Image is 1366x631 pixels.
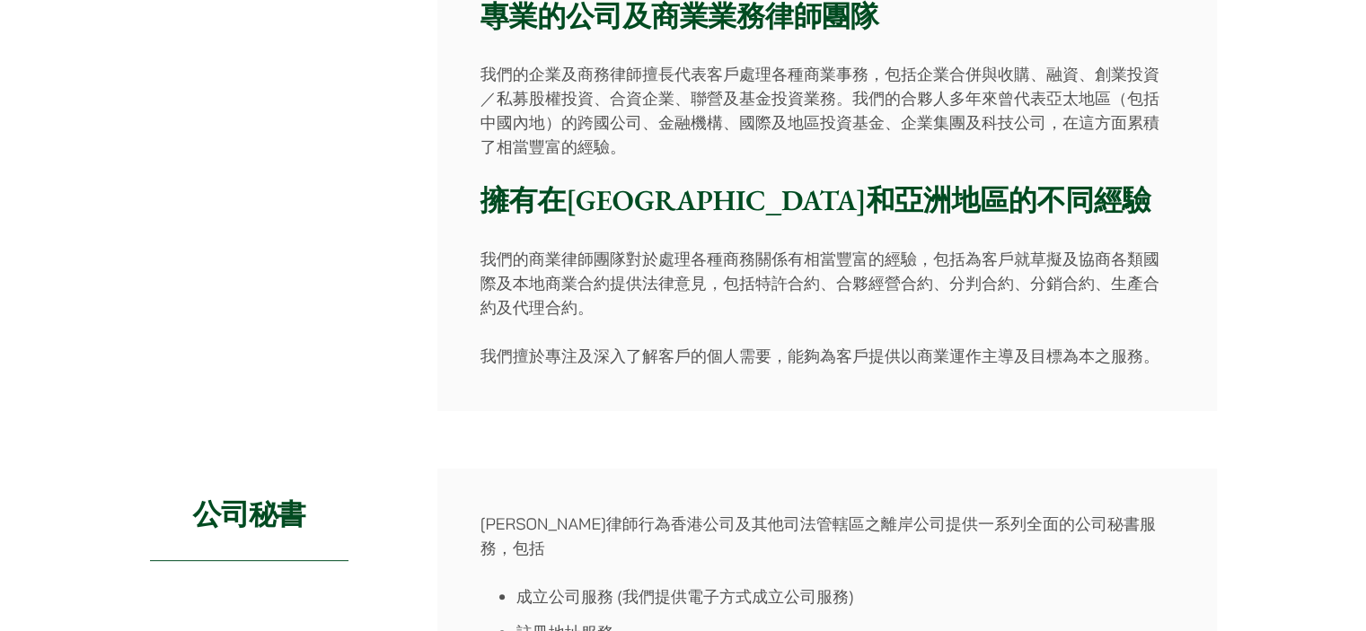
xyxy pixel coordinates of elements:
p: [PERSON_NAME]律師行為香港公司及其他司法管轄區之離岸公司提供一系列全面的公司秘書服務，包括 [480,512,1174,560]
h2: 公司秘書 [150,469,348,561]
p: 我們的企業及商務律師擅長代表客戶處理各種商業事務，包括企業合併與收購、融資、創業投資／私募股權投資、合資企業、聯營及基金投資業務。我們的合夥人多年來曾代表亞太地區（包括中國內地）的跨國公司、金融... [480,62,1174,159]
p: 我們擅於專注及深入了解客戶的個人需要，能夠為客戶提供以商業運作主導及目標為本之服務。 [480,344,1174,368]
p: 我們的商業律師團隊對於處理各種商務關係有相當豐富的經驗，包括為客戶就草擬及協商各類國際及本地商業合約提供法律意見，包括特許合約、合夥經營合約、分判合約、分銷合約、生產合約及代理合約。 [480,247,1174,320]
h3: 擁有在[GEOGRAPHIC_DATA]和亞洲地區的不同經驗 [480,183,1174,217]
li: 成立公司服務 (我們提供電子方式成立公司服務) [516,584,1174,609]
